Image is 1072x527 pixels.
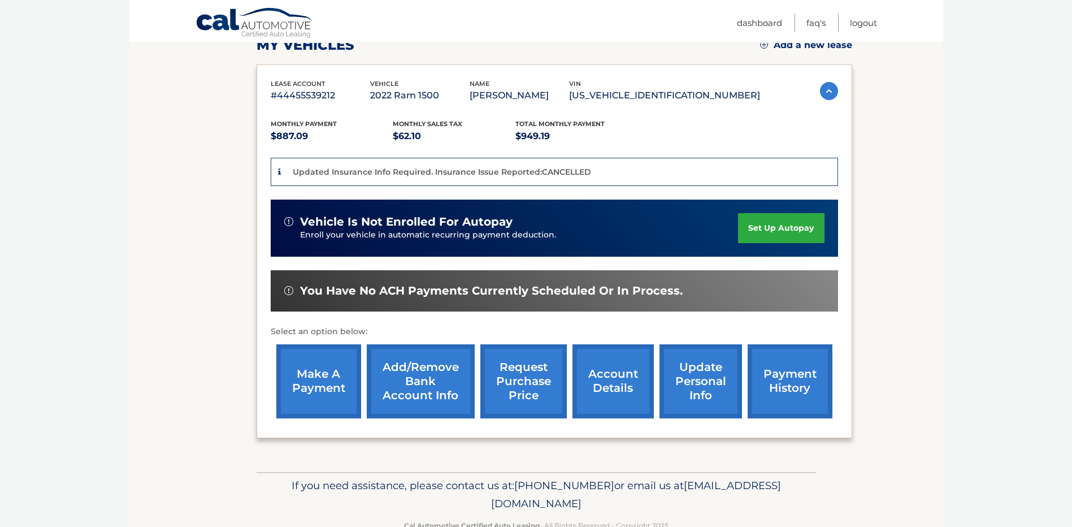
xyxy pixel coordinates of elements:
span: You have no ACH payments currently scheduled or in process. [300,284,683,298]
a: set up autopay [738,213,824,243]
p: [US_VEHICLE_IDENTIFICATION_NUMBER] [569,88,760,103]
a: Add/Remove bank account info [367,344,475,418]
img: add.svg [760,41,768,49]
p: 2022 Ram 1500 [370,88,470,103]
img: alert-white.svg [284,286,293,295]
a: request purchase price [480,344,567,418]
img: alert-white.svg [284,217,293,226]
a: payment history [748,344,832,418]
p: $62.10 [393,128,515,144]
p: [PERSON_NAME] [470,88,569,103]
p: #44455539212 [271,88,370,103]
a: make a payment [276,344,361,418]
span: Total Monthly Payment [515,120,605,128]
a: Logout [850,14,877,32]
span: vehicle [370,80,398,88]
a: Cal Automotive [196,7,314,40]
a: Add a new lease [760,40,852,51]
span: name [470,80,489,88]
span: Monthly Payment [271,120,337,128]
span: vehicle is not enrolled for autopay [300,215,513,229]
span: [PHONE_NUMBER] [514,479,614,492]
p: Select an option below: [271,325,838,339]
p: If you need assistance, please contact us at: or email us at [264,477,809,513]
span: vin [569,80,581,88]
span: Monthly sales Tax [393,120,462,128]
a: account details [572,344,654,418]
p: Enroll your vehicle in automatic recurring payment deduction. [300,229,739,241]
span: lease account [271,80,325,88]
a: Dashboard [737,14,782,32]
p: $949.19 [515,128,638,144]
p: Updated Insurance Info Required. Insurance Issue Reported:CANCELLED [293,167,591,177]
h2: my vehicles [257,37,354,54]
a: FAQ's [806,14,826,32]
a: update personal info [659,344,742,418]
p: $887.09 [271,128,393,144]
img: accordion-active.svg [820,82,838,100]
